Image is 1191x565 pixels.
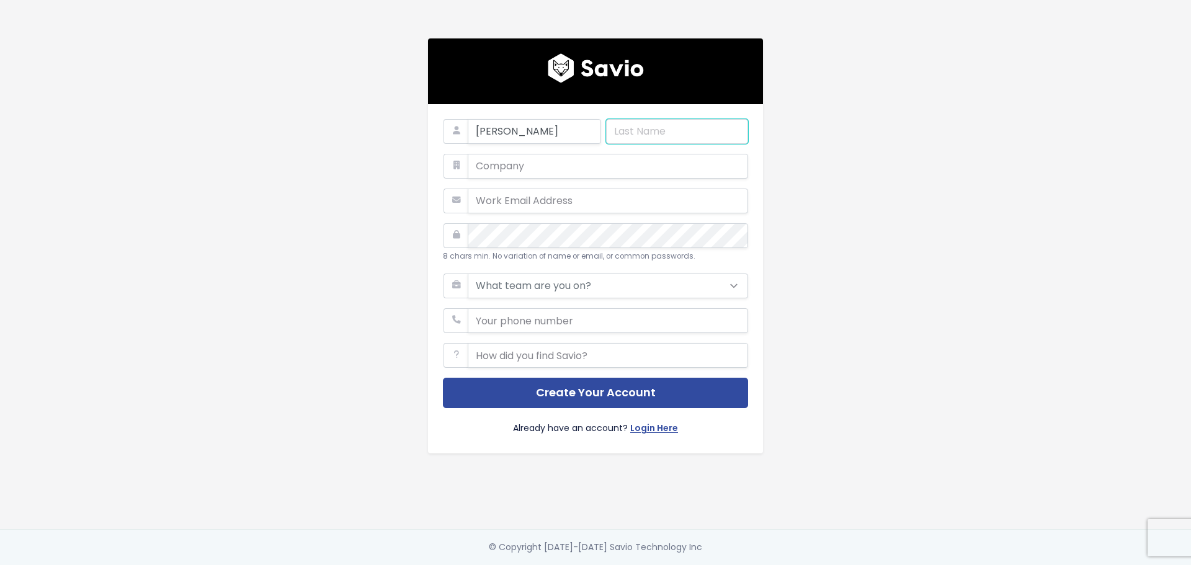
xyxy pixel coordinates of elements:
img: logo600x187.a314fd40982d.png [548,53,644,83]
input: Company [468,154,748,179]
input: Last Name [606,119,748,144]
button: Create Your Account [443,378,748,408]
a: Login Here [630,420,678,438]
small: 8 chars min. No variation of name or email, or common passwords. [443,251,695,261]
input: Work Email Address [468,189,748,213]
div: Already have an account? [443,408,748,438]
input: Your phone number [468,308,748,333]
input: How did you find Savio? [468,343,748,368]
input: First Name [468,119,601,144]
div: © Copyright [DATE]-[DATE] Savio Technology Inc [489,540,702,555]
